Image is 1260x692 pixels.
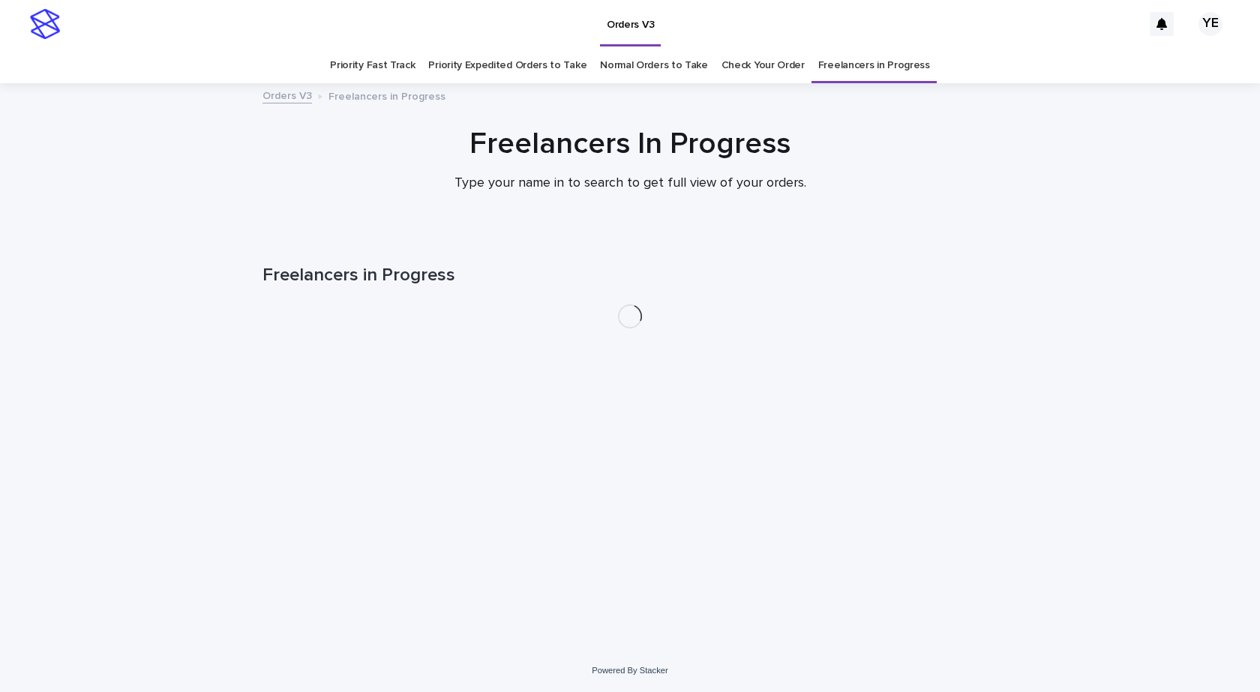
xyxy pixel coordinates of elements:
[592,666,667,675] a: Powered By Stacker
[1198,12,1222,36] div: YE
[330,48,415,83] a: Priority Fast Track
[600,48,708,83] a: Normal Orders to Take
[428,48,586,83] a: Priority Expedited Orders to Take
[262,126,997,162] h1: Freelancers In Progress
[30,9,60,39] img: stacker-logo-s-only.png
[262,265,997,286] h1: Freelancers in Progress
[818,48,930,83] a: Freelancers in Progress
[721,48,805,83] a: Check Your Order
[262,86,312,103] a: Orders V3
[328,87,445,103] p: Freelancers in Progress
[330,175,930,192] p: Type your name in to search to get full view of your orders.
